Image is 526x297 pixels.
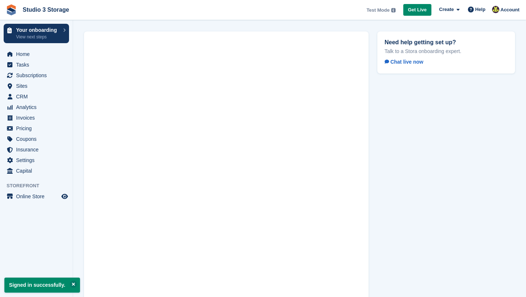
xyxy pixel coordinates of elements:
a: Your onboarding View next steps [4,24,69,43]
a: menu [4,123,69,134]
p: View next steps [16,34,60,40]
a: menu [4,49,69,59]
img: Matt Whatley [492,6,499,13]
a: menu [4,102,69,112]
span: Coupons [16,134,60,144]
span: Test Mode [366,7,389,14]
a: menu [4,81,69,91]
span: Help [475,6,485,13]
span: Subscriptions [16,70,60,80]
span: Online Store [16,191,60,202]
span: Invoices [16,113,60,123]
p: Signed in successfully. [4,278,80,293]
span: Chat live now [385,59,423,65]
a: Get Live [403,4,431,16]
span: Insurance [16,144,60,155]
span: Pricing [16,123,60,134]
span: Settings [16,155,60,165]
a: menu [4,191,69,202]
a: Preview store [60,192,69,201]
a: menu [4,144,69,155]
span: Storefront [7,182,73,189]
a: menu [4,155,69,165]
p: Talk to a Stora onboarding expert. [385,48,508,54]
span: Analytics [16,102,60,112]
a: menu [4,113,69,123]
a: menu [4,70,69,80]
span: Get Live [408,6,427,14]
a: menu [4,60,69,70]
a: Chat live now [385,57,429,66]
span: Sites [16,81,60,91]
h2: Need help getting set up? [385,39,508,46]
img: icon-info-grey-7440780725fd019a000dd9b08b2336e03edf1995a4989e88bcd33f0948082b44.svg [391,8,396,12]
span: Account [500,6,519,14]
a: menu [4,134,69,144]
span: Capital [16,166,60,176]
a: menu [4,91,69,102]
p: Your onboarding [16,27,60,33]
span: CRM [16,91,60,102]
span: Tasks [16,60,60,70]
span: Create [439,6,454,13]
span: Home [16,49,60,59]
img: stora-icon-8386f47178a22dfd0bd8f6a31ec36ba5ce8667c1dd55bd0f319d3a0aa187defe.svg [6,4,17,15]
a: Studio 3 Storage [20,4,72,16]
a: menu [4,166,69,176]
